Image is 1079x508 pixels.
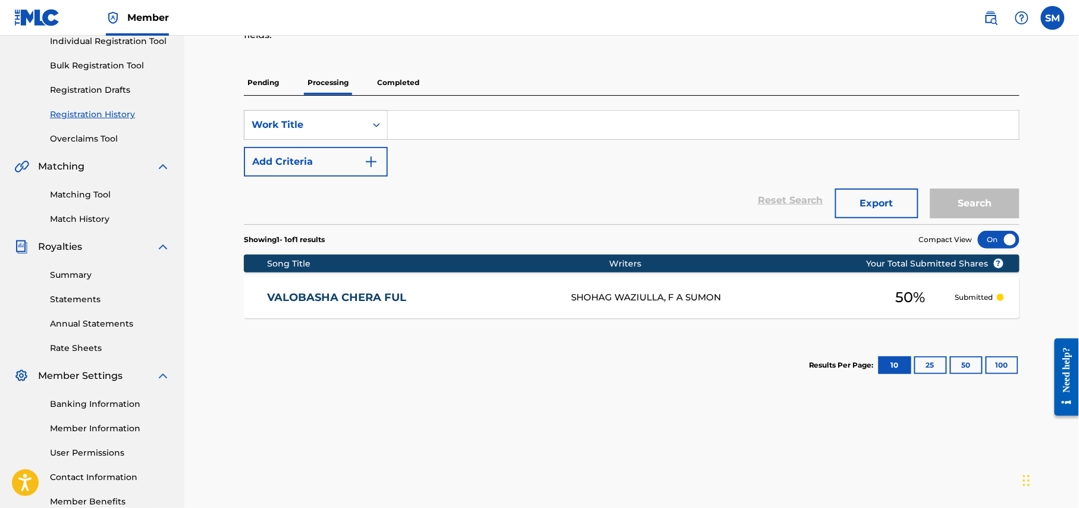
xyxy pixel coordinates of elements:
div: Drag [1023,463,1030,498]
img: help [1015,11,1029,25]
span: Member [127,11,169,24]
img: Member Settings [14,369,29,383]
p: Processing [304,70,352,95]
a: Matching Tool [50,189,170,201]
img: expand [156,240,170,254]
span: Your Total Submitted Shares [867,258,1004,270]
a: Registration History [50,108,170,121]
span: Compact View [919,234,973,245]
a: Summary [50,269,170,281]
a: Public Search [979,6,1003,30]
button: 10 [879,356,911,374]
button: Add Criteria [244,147,388,177]
a: User Permissions [50,447,170,459]
button: 25 [914,356,947,374]
p: Showing 1 - 1 of 1 results [244,234,325,245]
div: Help [1010,6,1034,30]
form: Search Form [244,110,1020,224]
div: User Menu [1041,6,1065,30]
div: Writers [609,258,904,270]
div: Song Title [267,258,609,270]
a: Member Benefits [50,496,170,508]
a: Bulk Registration Tool [50,59,170,72]
img: Top Rightsholder [106,11,120,25]
a: Banking Information [50,398,170,410]
button: Export [835,189,918,218]
span: Royalties [38,240,82,254]
img: MLC Logo [14,9,60,26]
span: Matching [38,159,84,174]
img: expand [156,369,170,383]
span: ? [994,259,1003,268]
div: Work Title [252,118,359,132]
iframe: Resource Center [1046,330,1079,425]
a: Statements [50,293,170,306]
button: 50 [950,356,983,374]
p: Submitted [955,292,993,303]
a: Annual Statements [50,318,170,330]
iframe: Chat Widget [1020,451,1079,508]
span: Member Settings [38,369,123,383]
img: Royalties [14,240,29,254]
p: Completed [374,70,423,95]
img: Matching [14,159,29,174]
a: Rate Sheets [50,342,170,355]
button: 100 [986,356,1018,374]
img: expand [156,159,170,174]
a: VALOBASHA CHERA FUL [267,291,555,305]
a: Contact Information [50,471,170,484]
a: Overclaims Tool [50,133,170,145]
img: 9d2ae6d4665cec9f34b9.svg [364,155,378,169]
p: Pending [244,70,283,95]
a: Match History [50,213,170,225]
div: SHOHAG WAZIULLA, F A SUMON [571,291,866,305]
img: search [984,11,998,25]
a: Individual Registration Tool [50,35,170,48]
span: 50 % [896,287,926,308]
a: Registration Drafts [50,84,170,96]
a: Member Information [50,422,170,435]
p: Results Per Page: [809,360,877,371]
